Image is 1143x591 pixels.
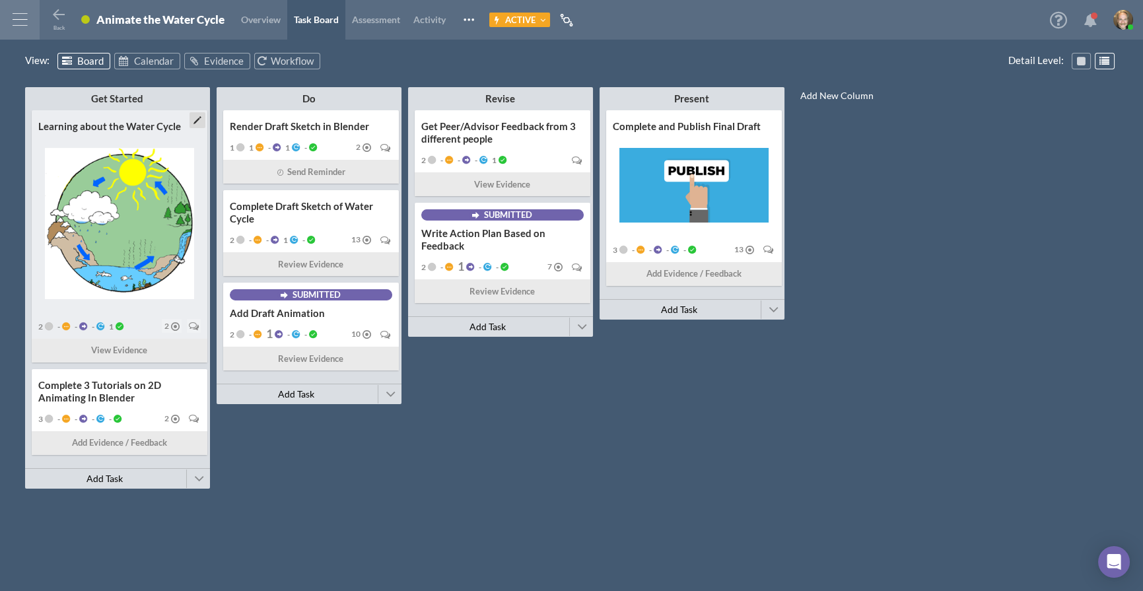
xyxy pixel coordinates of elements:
span: - [55,414,60,424]
span: 2 [164,322,169,330]
span: 2 [230,235,234,245]
button: Add Task [408,317,568,337]
span: 2 [164,415,169,423]
span: 3 [38,414,43,424]
span: - [302,330,307,339]
span: Add Task [469,321,506,332]
span: Submitted [293,289,341,300]
span: - [107,414,112,424]
span: - [438,155,443,165]
span: - [681,245,686,255]
span: Detail Level : [1008,53,1068,69]
span: - [90,322,94,331]
span: Add Evidence / Feedback [72,436,167,450]
span: 1 [247,143,254,153]
span: Add Evidence / Feedback [646,267,742,281]
span: View Evidence [474,178,530,191]
span: View Evidence [91,343,147,357]
div: Get Peer/Advisor Feedback from 3 different people [421,120,584,145]
a: Calendar [114,53,180,69]
span: 2 [230,330,234,339]
div: Animate the Water Cycle [96,13,225,30]
span: 2 [38,322,43,331]
span: - [73,414,77,424]
div: Get Started [62,92,173,105]
span: - [456,155,460,165]
span: Calendar [134,55,174,67]
span: Active [505,15,536,25]
span: 1 [283,143,290,153]
div: Complete and Publish Final Draft [613,120,775,133]
span: 2 [356,143,361,151]
span: 1 [230,143,234,153]
button: Add Task [25,469,185,489]
span: 13 [734,246,744,254]
span: 7 [547,263,552,271]
span: 1 [490,155,497,165]
span: Review Evidence [278,352,343,366]
span: - [630,245,635,255]
div: Write Action Plan Based on Feedback [421,227,584,252]
div: Render Draft Sketch in Blender [230,120,392,133]
span: - [266,143,271,153]
div: Add Draft Animation [230,307,392,320]
button: Submitted [279,289,341,300]
img: image [1113,10,1133,30]
span: Send Reminder [287,165,345,179]
div: Present [637,92,747,105]
button: Submitted [471,209,532,220]
a: Evidence [184,53,250,69]
div: Revise [445,92,556,105]
span: 13 [351,236,361,244]
div: Complete 3 Tutorials on 2D Animating In Blender [38,379,201,404]
span: - [264,235,269,245]
span: - [494,262,499,272]
span: 3 [613,245,617,255]
span: Assessment [352,14,400,25]
a: Workflow [254,53,320,69]
span: 2 [421,155,426,165]
span: - [647,245,652,255]
span: - [247,330,252,339]
span: - [438,262,443,272]
div: Complete Draft Sketch of Water Cycle [230,200,392,225]
span: 1 [264,329,273,339]
span: 2 [421,262,426,272]
div: Animate the Water Cycle [96,13,225,26]
span: Review Evidence [469,285,535,298]
span: - [90,414,94,424]
span: - [300,235,305,245]
span: - [302,143,307,153]
span: Submitted [484,209,532,220]
span: - [477,262,481,272]
button: Active [489,13,550,27]
span: View : [25,53,53,69]
div: Learning about the Water Cycle [38,120,201,133]
img: summary thumbnail [45,148,194,299]
span: 1 [281,235,288,245]
button: Add New Column [784,83,889,108]
div: Open Intercom Messenger [1098,546,1130,578]
button: Back [51,7,67,29]
span: Overview [241,14,281,25]
span: 10 [351,330,361,338]
button: Add Task [600,300,759,320]
a: Board [57,53,110,69]
button: Add Task [217,384,376,404]
span: - [473,155,477,165]
span: Task Board [294,14,339,25]
span: Activity [413,14,446,25]
span: Add Task [278,388,314,400]
span: - [285,330,290,339]
img: summary thumbnail [619,148,769,223]
div: Do [254,92,364,105]
span: Review Evidence [278,258,343,271]
span: - [55,322,60,331]
span: Add Task [87,473,123,484]
span: 1 [456,261,464,271]
span: - [664,245,669,255]
span: Board [77,55,104,67]
span: Back [53,24,65,31]
span: Add Task [661,304,697,315]
span: Evidence [204,55,244,67]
